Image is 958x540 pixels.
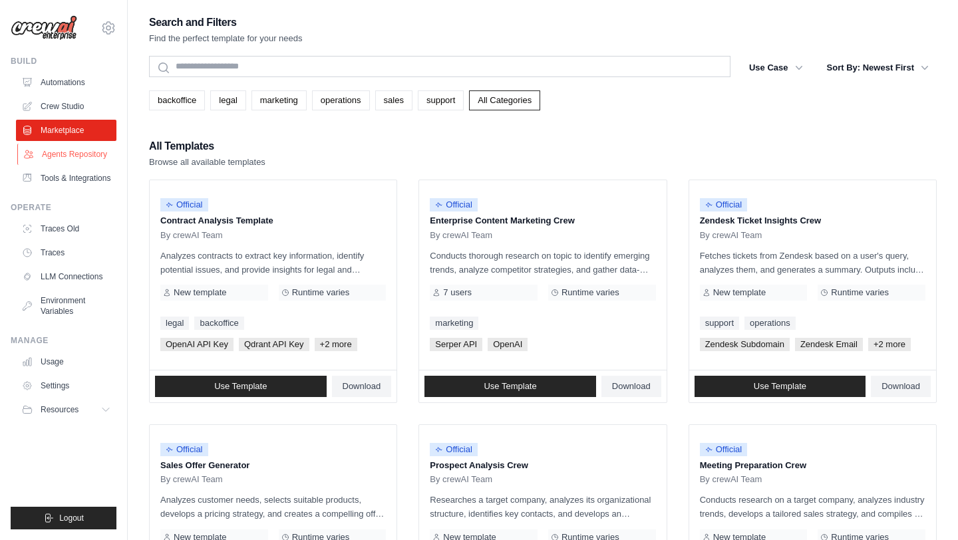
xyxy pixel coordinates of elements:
span: By crewAI Team [160,474,223,485]
span: By crewAI Team [700,230,762,241]
button: Resources [16,399,116,420]
span: Zendesk Email [795,338,863,351]
span: Official [160,198,208,211]
a: Agents Repository [17,144,118,165]
span: +2 more [315,338,357,351]
a: Use Template [424,376,596,397]
p: Meeting Preparation Crew [700,459,925,472]
a: Settings [16,375,116,396]
a: Tools & Integrations [16,168,116,189]
a: support [700,317,739,330]
span: Use Template [484,381,536,392]
a: marketing [251,90,307,110]
span: Download [343,381,381,392]
span: OpenAI [488,338,528,351]
p: Enterprise Content Marketing Crew [430,214,655,227]
span: By crewAI Team [160,230,223,241]
span: Runtime varies [561,287,619,298]
p: Fetches tickets from Zendesk based on a user's query, analyzes them, and generates a summary. Out... [700,249,925,277]
a: legal [210,90,245,110]
div: Build [11,56,116,67]
a: backoffice [149,90,205,110]
a: operations [312,90,370,110]
span: Use Template [214,381,267,392]
a: Download [332,376,392,397]
span: Official [700,443,748,456]
span: Logout [59,513,84,523]
span: Official [430,443,478,456]
a: Download [601,376,661,397]
p: Contract Analysis Template [160,214,386,227]
a: operations [744,317,796,330]
button: Sort By: Newest First [819,56,937,80]
a: legal [160,317,189,330]
a: backoffice [194,317,243,330]
a: Automations [16,72,116,93]
span: Runtime varies [831,287,889,298]
span: +2 more [868,338,911,351]
span: Use Template [754,381,806,392]
p: Find the perfect template for your needs [149,32,303,45]
p: Analyzes customer needs, selects suitable products, develops a pricing strategy, and creates a co... [160,493,386,521]
a: Crew Studio [16,96,116,117]
p: Prospect Analysis Crew [430,459,655,472]
a: sales [375,90,412,110]
p: Zendesk Ticket Insights Crew [700,214,925,227]
a: Traces [16,242,116,263]
span: Official [160,443,208,456]
a: Download [871,376,931,397]
span: By crewAI Team [430,230,492,241]
p: Conducts thorough research on topic to identify emerging trends, analyze competitor strategies, a... [430,249,655,277]
a: All Categories [469,90,540,110]
span: Zendesk Subdomain [700,338,790,351]
a: support [418,90,464,110]
span: Runtime varies [292,287,350,298]
a: LLM Connections [16,266,116,287]
span: Official [430,198,478,211]
a: Marketplace [16,120,116,141]
span: OpenAI API Key [160,338,234,351]
span: Download [881,381,920,392]
span: Qdrant API Key [239,338,309,351]
p: Sales Offer Generator [160,459,386,472]
span: 7 users [443,287,472,298]
span: New template [174,287,226,298]
span: Resources [41,404,79,415]
a: Usage [16,351,116,372]
span: By crewAI Team [700,474,762,485]
a: Traces Old [16,218,116,239]
div: Manage [11,335,116,346]
a: marketing [430,317,478,330]
h2: Search and Filters [149,13,303,32]
img: Logo [11,15,77,41]
h2: All Templates [149,137,265,156]
div: Operate [11,202,116,213]
p: Analyzes contracts to extract key information, identify potential issues, and provide insights fo... [160,249,386,277]
span: Download [612,381,651,392]
p: Conducts research on a target company, analyzes industry trends, develops a tailored sales strate... [700,493,925,521]
p: Researches a target company, analyzes its organizational structure, identifies key contacts, and ... [430,493,655,521]
a: Environment Variables [16,290,116,322]
span: Official [700,198,748,211]
button: Logout [11,507,116,529]
span: New template [713,287,766,298]
span: By crewAI Team [430,474,492,485]
p: Browse all available templates [149,156,265,169]
a: Use Template [695,376,866,397]
span: Serper API [430,338,482,351]
a: Use Template [155,376,327,397]
button: Use Case [741,56,811,80]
